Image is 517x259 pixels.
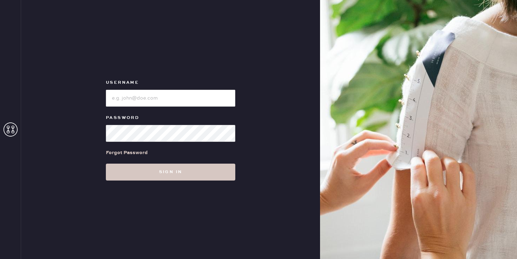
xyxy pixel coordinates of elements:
button: Sign in [106,164,235,181]
label: Username [106,78,235,87]
div: Forgot Password [106,149,148,157]
input: e.g. john@doe.com [106,90,235,107]
a: Forgot Password [106,142,148,164]
label: Password [106,114,235,122]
